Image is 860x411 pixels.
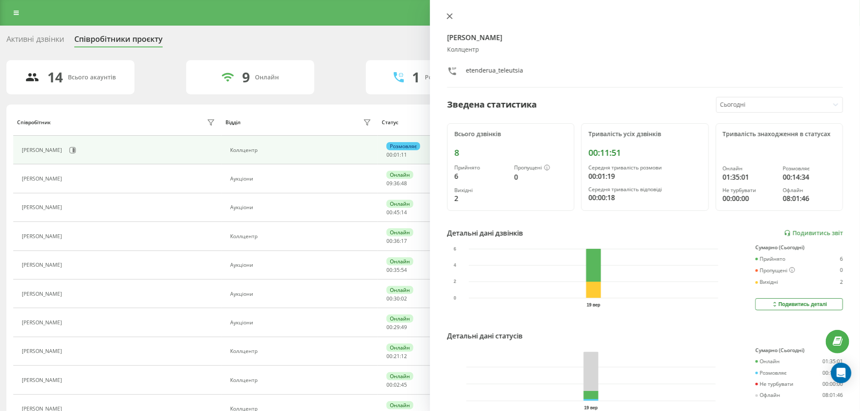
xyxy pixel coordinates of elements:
div: Не турбувати [755,381,793,387]
div: 14 [48,69,63,85]
span: 54 [401,266,407,274]
span: 00 [386,324,392,331]
div: : : [386,238,407,244]
span: 29 [394,324,400,331]
div: : : [386,210,407,216]
span: 00 [386,295,392,302]
div: Подивитись деталі [771,301,827,308]
div: 01:35:01 [723,172,776,182]
span: 00 [386,353,392,360]
span: 12 [401,353,407,360]
div: 08:01:46 [783,193,836,204]
div: Сумарно (Сьогодні) [755,347,843,353]
div: Детальні дані дзвінків [447,228,523,238]
span: 45 [401,381,407,388]
span: 00 [386,209,392,216]
text: 19 вер [584,405,598,410]
span: 30 [394,295,400,302]
div: Всього акаунтів [68,74,116,81]
div: Детальні дані статусів [447,331,523,341]
div: Сумарно (Сьогодні) [755,245,843,251]
div: Онлайн [386,344,413,352]
div: Онлайн [386,200,413,208]
div: 00:00:18 [588,192,701,203]
div: Онлайн [386,315,413,323]
div: Прийнято [454,165,507,171]
span: 49 [401,324,407,331]
span: 00 [386,381,392,388]
div: 00:01:19 [588,171,701,181]
div: Співробітник [17,120,51,125]
div: Пропущені [514,165,567,172]
div: Тривалість знаходження в статусах [723,131,836,138]
div: : : [386,152,407,158]
div: [PERSON_NAME] [22,377,64,383]
div: Пропущені [755,267,795,274]
span: 36 [394,237,400,245]
span: 48 [401,180,407,187]
div: : : [386,353,407,359]
div: Середня тривалість відповіді [588,187,701,192]
div: Розмовляє [386,142,420,150]
div: 2 [454,193,507,204]
div: Розмовляє [783,166,836,172]
span: 02 [401,295,407,302]
div: : : [386,267,407,273]
div: : : [386,296,407,302]
span: 00 [386,266,392,274]
div: Офлайн [783,187,836,193]
span: 01 [394,151,400,158]
div: 00:00:00 [822,381,843,387]
div: Онлайн [386,257,413,265]
div: 00:14:34 [783,172,836,182]
div: Тривалість усіх дзвінків [588,131,701,138]
div: [PERSON_NAME] [22,176,64,182]
span: 21 [394,353,400,360]
div: Коллцентр [447,46,843,53]
div: 00:00:00 [723,193,776,204]
span: 35 [394,266,400,274]
text: 0 [453,296,456,300]
span: 00 [386,151,392,158]
div: [PERSON_NAME] [22,204,64,210]
div: Коллцентр [230,348,373,354]
span: 09 [386,180,392,187]
div: Вихідні [755,279,778,285]
div: Розмовляють [425,74,467,81]
div: Аукціони [230,291,373,297]
div: 6 [840,256,843,262]
div: Статус [382,120,398,125]
div: [PERSON_NAME] [22,320,64,326]
div: Не турбувати [723,187,776,193]
h4: [PERSON_NAME] [447,32,843,43]
div: Онлайн [386,372,413,380]
div: 6 [454,171,507,181]
div: Коллцентр [230,233,373,239]
div: Всього дзвінків [454,131,567,138]
text: 2 [453,279,456,284]
div: Вихідні [454,187,507,193]
div: Онлайн [255,74,279,81]
a: Подивитись звіт [784,230,843,237]
div: 00:14:34 [822,370,843,376]
div: 1 [412,69,420,85]
div: [PERSON_NAME] [22,233,64,239]
span: 14 [401,209,407,216]
div: Онлайн [386,171,413,179]
span: 45 [394,209,400,216]
div: Онлайн [386,401,413,409]
div: 8 [454,148,567,158]
div: [PERSON_NAME] [22,262,64,268]
div: Офлайн [755,392,780,398]
div: Онлайн [386,286,413,294]
div: : : [386,181,407,187]
div: Відділ [225,120,240,125]
div: Онлайн [755,359,780,364]
text: 19 вер [587,303,600,307]
span: 02 [394,381,400,388]
span: 17 [401,237,407,245]
div: : : [386,382,407,388]
div: 9 [243,69,250,85]
div: 0 [840,267,843,274]
div: [PERSON_NAME] [22,348,64,354]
